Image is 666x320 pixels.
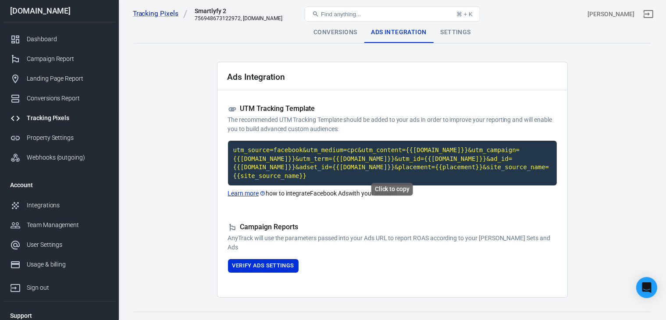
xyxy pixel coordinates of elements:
[434,22,478,43] div: Settings
[228,234,557,252] p: AnyTrack will use the parameters passed into your Ads URL to report ROAS according to your [PERSO...
[364,22,434,43] div: Ads Integration
[27,94,108,103] div: Conversions Report
[195,15,282,21] div: 756948673122972, smartlyfy.com
[27,240,108,249] div: User Settings
[133,9,188,18] a: Tracking Pixels
[3,274,115,298] a: Sign out
[27,220,108,230] div: Team Management
[588,10,634,19] div: Account id: fI9s2vwg
[371,183,413,196] div: Click to copy
[3,7,115,15] div: [DOMAIN_NAME]
[228,189,266,198] a: Learn more
[27,201,108,210] div: Integrations
[228,72,285,82] h2: Ads Integration
[27,74,108,83] div: Landing Page Report
[305,7,480,21] button: Find anything...⌘ + K
[228,223,557,232] h5: Campaign Reports
[228,141,557,185] code: Click to copy
[638,4,659,25] a: Sign out
[3,69,115,89] a: Landing Page Report
[636,277,657,298] div: Open Intercom Messenger
[3,215,115,235] a: Team Management
[27,283,108,292] div: Sign out
[3,128,115,148] a: Property Settings
[306,22,364,43] div: Conversions
[27,260,108,269] div: Usage & billing
[228,259,299,273] button: Verify Ads Settings
[3,148,115,167] a: Webhooks (outgoing)
[27,114,108,123] div: Tracking Pixels
[3,174,115,196] li: Account
[3,235,115,255] a: User Settings
[27,54,108,64] div: Campaign Report
[27,35,108,44] div: Dashboard
[228,189,557,198] p: how to integrate Facebook Ads with your account.
[195,7,282,15] div: Smartlyfy 2
[3,89,115,108] a: Conversions Report
[321,11,361,18] span: Find anything...
[3,255,115,274] a: Usage & billing
[228,115,557,134] p: The recommended UTM Tracking Template should be added to your ads in order to improve your report...
[228,104,557,114] h5: UTM Tracking Template
[456,11,473,18] div: ⌘ + K
[27,153,108,162] div: Webhooks (outgoing)
[3,49,115,69] a: Campaign Report
[3,196,115,215] a: Integrations
[27,133,108,142] div: Property Settings
[3,29,115,49] a: Dashboard
[3,108,115,128] a: Tracking Pixels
